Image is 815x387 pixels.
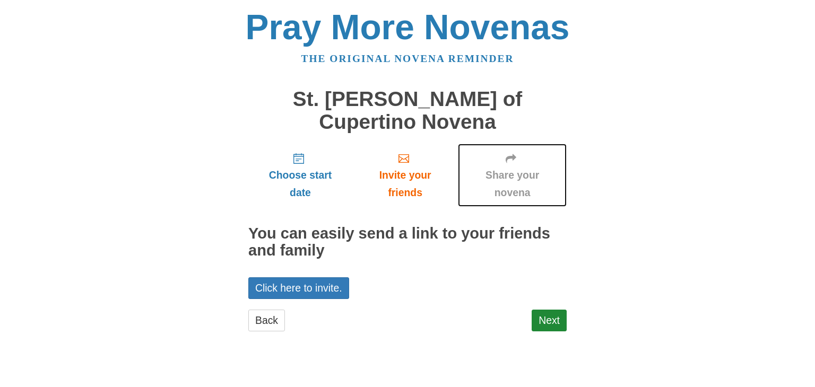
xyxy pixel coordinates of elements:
[458,144,567,207] a: Share your novena
[248,88,567,133] h1: St. [PERSON_NAME] of Cupertino Novena
[352,144,458,207] a: Invite your friends
[248,277,349,299] a: Click here to invite.
[248,144,352,207] a: Choose start date
[363,166,447,201] span: Invite your friends
[248,225,567,259] h2: You can easily send a link to your friends and family
[301,53,514,64] a: The original novena reminder
[248,310,285,331] a: Back
[532,310,567,331] a: Next
[259,166,342,201] span: Choose start date
[469,166,556,201] span: Share your novena
[246,7,570,47] a: Pray More Novenas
